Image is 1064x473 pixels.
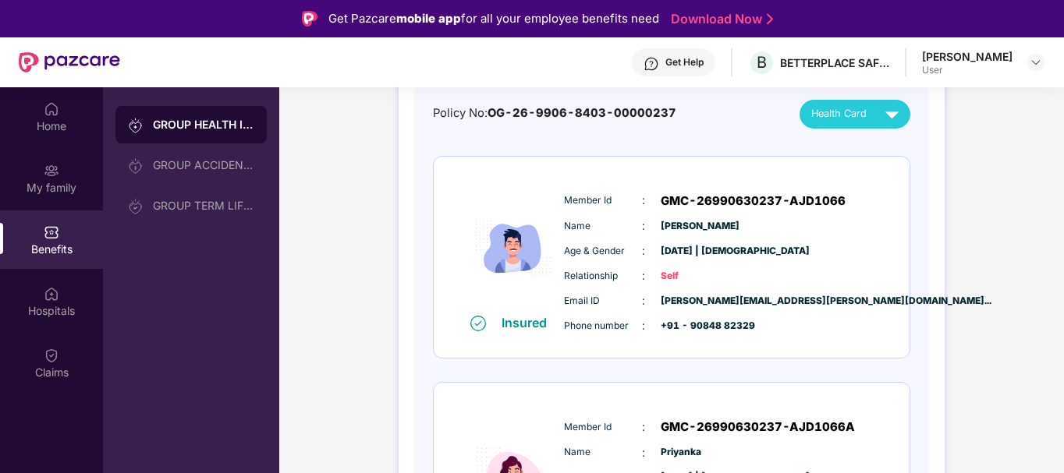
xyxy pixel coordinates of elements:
[661,192,846,210] span: GMC-26990630237-AJD1066
[661,445,739,460] span: Priyanka
[642,267,645,284] span: :
[642,317,645,334] span: :
[564,219,642,234] span: Name
[328,9,659,28] div: Get Pazcare for all your employee benefits need
[671,11,768,27] a: Download Now
[642,418,645,436] span: :
[470,316,486,331] img: svg+xml;base64,PHN2ZyB4bWxucz0iaHR0cDovL3d3dy53My5vcmcvMjAwMC9zdmciIHdpZHRoPSIxNiIgaGVpZ2h0PSIxNi...
[757,53,767,72] span: B
[644,56,659,72] img: svg+xml;base64,PHN2ZyBpZD0iSGVscC0zMngzMiIgeG1sbnM9Imh0dHA6Ly93d3cudzMub3JnLzIwMDAvc3ZnIiB3aWR0aD...
[44,348,59,363] img: svg+xml;base64,PHN2ZyBpZD0iQ2xhaW0iIHhtbG5zPSJodHRwOi8vd3d3LnczLm9yZy8yMDAwL3N2ZyIgd2lkdGg9IjIwIi...
[19,52,120,72] img: New Pazcare Logo
[44,101,59,117] img: svg+xml;base64,PHN2ZyBpZD0iSG9tZSIgeG1sbnM9Imh0dHA6Ly93d3cudzMub3JnLzIwMDAvc3ZnIiB3aWR0aD0iMjAiIG...
[922,64,1013,76] div: User
[661,294,739,309] span: [PERSON_NAME][EMAIL_ADDRESS][PERSON_NAME][DOMAIN_NAME]...
[564,193,642,208] span: Member Id
[502,315,556,330] div: Insured
[780,55,889,70] div: BETTERPLACE SAFETY SOLUTIONS PRIVATE LIMITED
[922,49,1013,64] div: [PERSON_NAME]
[44,163,59,178] img: svg+xml;base64,PHN2ZyB3aWR0aD0iMjAiIGhlaWdodD0iMjAiIHZpZXdCb3g9IjAgMCAyMCAyMCIgZmlsbD0ibm9uZSIgeG...
[564,244,642,259] span: Age & Gender
[564,294,642,309] span: Email ID
[642,242,645,259] span: :
[128,199,144,214] img: svg+xml;base64,PHN2ZyB3aWR0aD0iMjAiIGhlaWdodD0iMjAiIHZpZXdCb3g9IjAgMCAyMCAyMCIgZmlsbD0ibm9uZSIgeG...
[128,118,144,133] img: svg+xml;base64,PHN2ZyB3aWR0aD0iMjAiIGhlaWdodD0iMjAiIHZpZXdCb3g9IjAgMCAyMCAyMCIgZmlsbD0ibm9uZSIgeG...
[642,292,645,309] span: :
[811,106,867,122] span: Health Card
[396,11,461,26] strong: mobile app
[128,158,144,174] img: svg+xml;base64,PHN2ZyB3aWR0aD0iMjAiIGhlaWdodD0iMjAiIHZpZXdCb3g9IjAgMCAyMCAyMCIgZmlsbD0ibm9uZSIgeG...
[153,159,254,171] div: GROUP ACCIDENTAL INSURANCE
[642,217,645,235] span: :
[767,11,773,27] img: Stroke
[878,101,906,128] img: svg+xml;base64,PHN2ZyB4bWxucz0iaHR0cDovL3d3dy53My5vcmcvMjAwMC9zdmciIHZpZXdCb3g9IjAgMCAyNCAyNCIgd2...
[302,11,317,26] img: Logo
[661,269,739,284] span: Self
[466,182,560,314] img: icon
[661,319,739,334] span: +91 - 90848 82329
[661,219,739,234] span: [PERSON_NAME]
[642,444,645,461] span: :
[661,244,739,259] span: [DATE] | [DEMOGRAPHIC_DATA]
[44,224,59,240] img: svg+xml;base64,PHN2ZyBpZD0iQmVuZWZpdHMiIHhtbG5zPSJodHRwOi8vd3d3LnczLm9yZy8yMDAwL3N2ZyIgd2lkdGg9Ij...
[661,418,855,436] span: GMC-26990630237-AJD1066A
[153,199,254,212] div: GROUP TERM LIFE INSURANCE
[642,192,645,209] span: :
[564,319,642,334] span: Phone number
[564,445,642,460] span: Name
[433,104,676,122] div: Policy No:
[564,269,642,284] span: Relationship
[800,100,910,129] button: Health Card
[153,117,254,132] div: GROUP HEALTH INSURANCE
[665,56,704,69] div: Get Help
[488,106,676,120] span: OG-26-9906-8403-00000237
[564,420,642,435] span: Member Id
[44,286,59,302] img: svg+xml;base64,PHN2ZyBpZD0iSG9zcGl0YWxzIiB4bWxucz0iaHR0cDovL3d3dy53My5vcmcvMjAwMC9zdmciIHdpZHRoPS...
[1030,56,1042,69] img: svg+xml;base64,PHN2ZyBpZD0iRHJvcGRvd24tMzJ4MzIiIHhtbG5zPSJodHRwOi8vd3d3LnczLm9yZy8yMDAwL3N2ZyIgd2...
